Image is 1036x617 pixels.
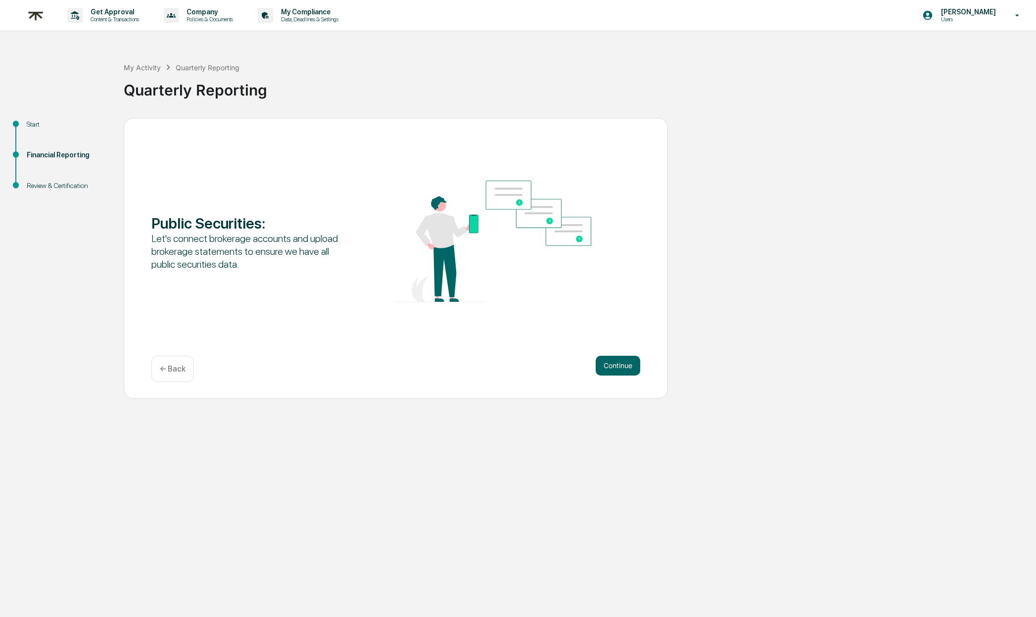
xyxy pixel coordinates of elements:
p: Policies & Documents [179,16,238,23]
p: Content & Transactions [83,16,144,23]
div: Quarterly Reporting [124,73,1031,99]
p: Users [933,16,1001,23]
button: Continue [596,356,640,376]
div: Review & Certification [27,181,108,191]
p: Data, Deadlines & Settings [273,16,343,23]
div: Financial Reporting [27,150,108,160]
p: Get Approval [83,8,144,16]
div: Quarterly Reporting [176,63,239,72]
p: [PERSON_NAME] [933,8,1001,16]
p: Company [179,8,238,16]
p: My Compliance [273,8,343,16]
p: ← Back [160,364,186,374]
div: Let's connect brokerage accounts and upload brokerage statements to ensure we have all public sec... [151,232,347,271]
img: Public Securities [396,181,591,302]
div: Start [27,119,108,130]
div: Public Securities : [151,214,347,232]
img: logo [24,3,47,28]
div: My Activity [124,63,161,72]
